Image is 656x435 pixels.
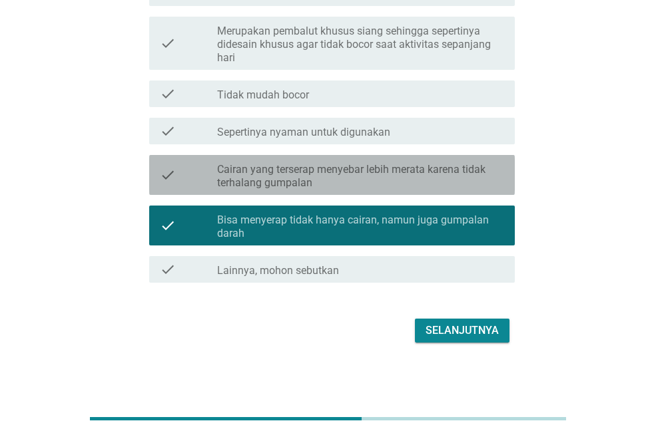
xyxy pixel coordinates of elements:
i: check [160,123,176,139]
i: check [160,211,176,240]
label: Sepertinya nyaman untuk digunakan [217,126,390,139]
label: Tidak mudah bocor [217,88,309,102]
label: Merupakan pembalut khusus siang sehingga sepertinya didesain khusus agar tidak bocor saat aktivit... [217,25,504,65]
label: Cairan yang terserap menyebar lebih merata karena tidak terhalang gumpalan [217,163,504,190]
div: Selanjutnya [426,323,499,339]
button: Selanjutnya [415,319,509,343]
i: check [160,22,176,65]
i: check [160,86,176,102]
i: check [160,160,176,190]
label: Bisa menyerap tidak hanya cairan, namun juga gumpalan darah [217,214,504,240]
i: check [160,261,176,277]
label: Lainnya, mohon sebutkan [217,264,339,277]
